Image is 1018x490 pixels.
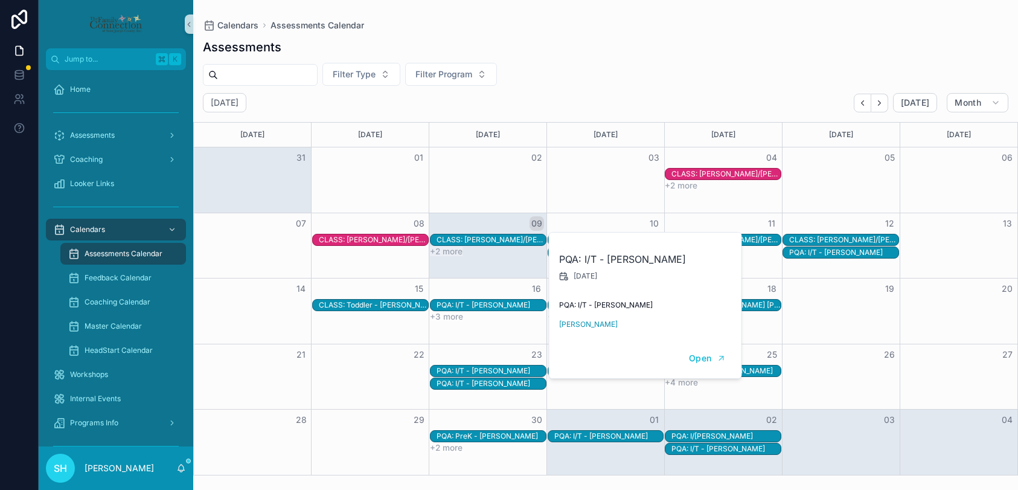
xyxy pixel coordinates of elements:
div: CLASS: Toddler - Bolls/Garcia-Canales [789,234,898,245]
span: Feedback Calendar [85,273,152,283]
button: Select Button [322,63,400,86]
div: [DATE] [784,123,898,147]
span: Internal Events [70,394,121,404]
div: CLASS: Toddler - Gaby/Morris [671,169,781,179]
div: PQA: I/T - Lydia Bolls [554,431,664,442]
p: [PERSON_NAME] [85,462,154,474]
button: 19 [882,282,897,296]
div: PQA: I/T - Mayra Garcia-Canales [671,443,781,454]
div: PQA: I/T - [PERSON_NAME] [554,431,664,441]
span: Open [689,353,711,364]
h1: Assessments [203,39,281,56]
button: 28 [294,413,309,427]
button: 09 [530,216,544,231]
a: Internal Events [46,388,186,410]
div: PQA: I/T - [PERSON_NAME] [437,366,546,376]
div: PQA: PreK - Angie Jacome [437,431,546,442]
button: Select Button [405,63,497,86]
h2: PQA: I/T - [PERSON_NAME] [559,252,733,266]
a: Master Calendar [60,315,186,337]
div: CLASS: [PERSON_NAME]/[PERSON_NAME] [671,169,781,179]
span: Filter Program [415,68,472,80]
button: 03 [647,150,661,165]
span: Month [955,97,981,108]
div: CLASS: Toddler - Soundara/Herron [319,300,428,311]
div: CLASS: Toddler - [PERSON_NAME]/[PERSON_NAME] [319,300,428,310]
button: 21 [294,347,309,362]
div: [DATE] [549,123,662,147]
button: 08 [412,216,426,231]
div: [DATE] [431,123,545,147]
a: Feedback Calendar [60,267,186,289]
span: Calendars [217,19,258,31]
button: 12 [882,216,897,231]
div: PQA: I/T - Yulier Maldonado [437,300,546,311]
a: Coaching [46,149,186,170]
div: PQA: I/[PERSON_NAME] [671,431,781,441]
img: App logo [89,15,142,34]
span: Assessments Calendar [85,249,162,259]
button: [DATE] [893,93,937,112]
a: HeadStart Calendar [60,340,186,361]
button: 05 [882,150,897,165]
span: SH [54,461,67,475]
span: Filter Type [333,68,376,80]
div: [DATE] [313,123,427,147]
button: Jump to...K [46,48,186,70]
div: CLASS: [PERSON_NAME]/[PERSON_NAME] [319,235,428,245]
button: 01 [647,413,661,427]
div: CLASS: Toddler - Ortega/Parrish [437,234,546,245]
span: Looker Links [70,179,114,189]
div: PQA: I/T - TJ Douglas-Johnson [437,378,546,389]
span: Assessments [70,131,115,140]
button: 04 [764,150,779,165]
button: 02 [530,150,544,165]
button: 27 [1000,347,1014,362]
a: Calendars [46,219,186,240]
button: 10 [647,216,661,231]
button: Next [871,94,888,112]
div: PQA: I/T - [PERSON_NAME] [437,379,546,388]
div: [DATE] [667,123,780,147]
span: Coaching Calendar [85,297,150,307]
button: 30 [530,413,544,427]
button: 06 [1000,150,1014,165]
a: Assessments Calendar [271,19,364,31]
a: Programs Info [46,412,186,434]
button: 14 [294,282,309,296]
div: CLASS: [PERSON_NAME]/[PERSON_NAME] [789,235,898,245]
a: [PERSON_NAME] [559,320,618,329]
button: +4 more [665,378,698,387]
div: [DATE] [196,123,309,147]
button: Open [681,349,734,369]
div: PQA: I/T - Anna Castillo [671,431,781,442]
a: Assessments Calendar [60,243,186,265]
a: Calendars [203,19,258,31]
button: Back [854,94,871,112]
span: [DATE] [574,271,597,281]
button: Month [947,93,1008,112]
a: Home [46,79,186,100]
button: 20 [1000,282,1014,296]
span: HeadStart Calendar [85,346,153,355]
button: 15 [412,282,426,296]
span: Home [70,85,91,94]
button: 29 [412,413,426,427]
button: 18 [764,282,779,296]
span: Jump to... [65,54,151,64]
a: Workshops [46,364,186,385]
span: PQA: I/T - [PERSON_NAME] [559,300,733,310]
button: 23 [530,347,544,362]
div: CLASS: Toddler - Davis/Allen [319,234,428,245]
div: PQA: I/T - [PERSON_NAME] [437,300,546,310]
button: +3 more [430,312,463,321]
button: 04 [1000,413,1014,427]
button: 31 [294,150,309,165]
button: 22 [412,347,426,362]
button: 11 [764,216,779,231]
button: 13 [1000,216,1014,231]
a: Looker Links [46,173,186,195]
